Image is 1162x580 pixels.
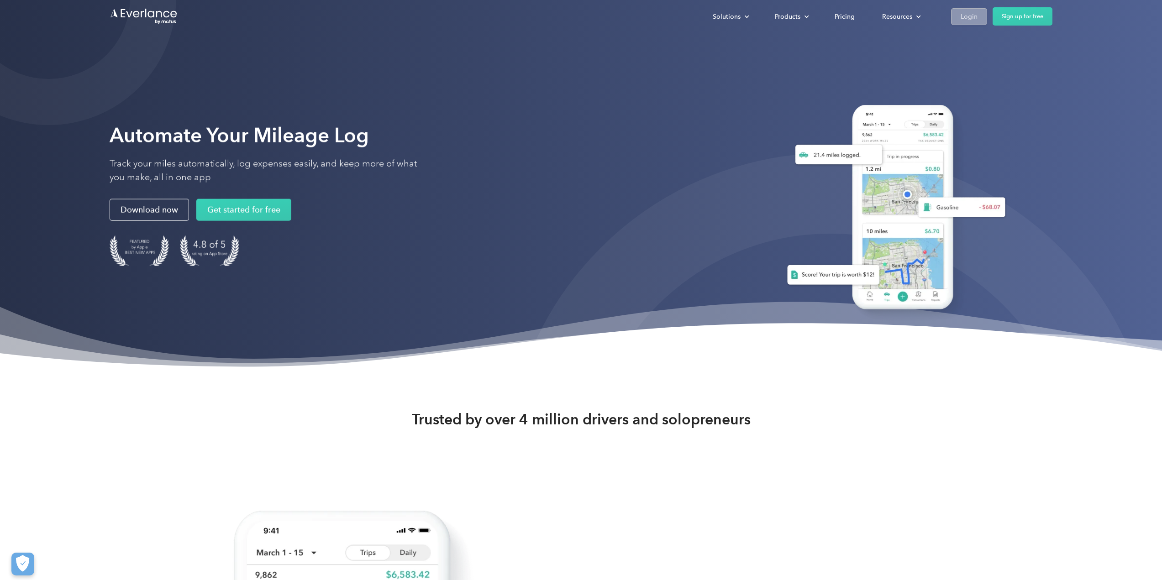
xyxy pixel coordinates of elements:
[110,123,369,147] strong: Automate Your Mileage Log
[882,11,912,22] div: Resources
[704,9,757,25] div: Solutions
[773,95,1013,323] img: Everlance, mileage tracker app, expense tracking app
[196,199,291,221] a: Get started for free
[110,199,189,221] a: Download now
[961,11,978,22] div: Login
[766,9,816,25] div: Products
[412,410,751,428] strong: Trusted by over 4 million drivers and solopreneurs
[775,11,800,22] div: Products
[110,157,429,184] p: Track your miles automatically, log expenses easily, and keep more of what you make, all in one app
[110,8,178,25] a: Go to homepage
[110,235,169,266] img: Badge for Featured by Apple Best New Apps
[993,7,1052,26] a: Sign up for free
[713,11,741,22] div: Solutions
[11,553,34,575] button: Cookies Settings
[825,9,864,25] a: Pricing
[873,9,928,25] div: Resources
[835,11,855,22] div: Pricing
[180,235,239,266] img: 4.9 out of 5 stars on the app store
[951,8,987,25] a: Login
